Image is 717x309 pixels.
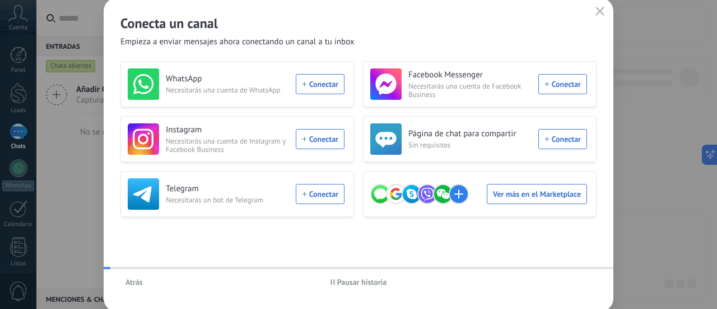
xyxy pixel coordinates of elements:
span: Necesitarás un bot de Telegram [166,196,289,204]
h3: WhatsApp [166,73,289,85]
span: Atrás [125,278,143,286]
h3: Facebook Messenger [408,70,532,81]
button: Atrás [120,274,148,290]
span: Sin requisitos [408,141,532,149]
span: Necesitarás una cuenta de Facebook Business [408,82,532,99]
span: Necesitarás una cuenta de WhatsApp [166,86,289,94]
h2: Conecta un canal [120,15,597,32]
h3: Página de chat para compartir [408,128,532,140]
span: Necesitarás una cuenta de Instagram y Facebook Business [166,137,289,154]
span: Empieza a enviar mensajes ahora conectando un canal a tu inbox [120,36,355,48]
button: Pausar historia [325,274,392,290]
h3: Instagram [166,124,289,136]
span: Pausar historia [337,278,387,286]
h3: Telegram [166,183,289,195]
